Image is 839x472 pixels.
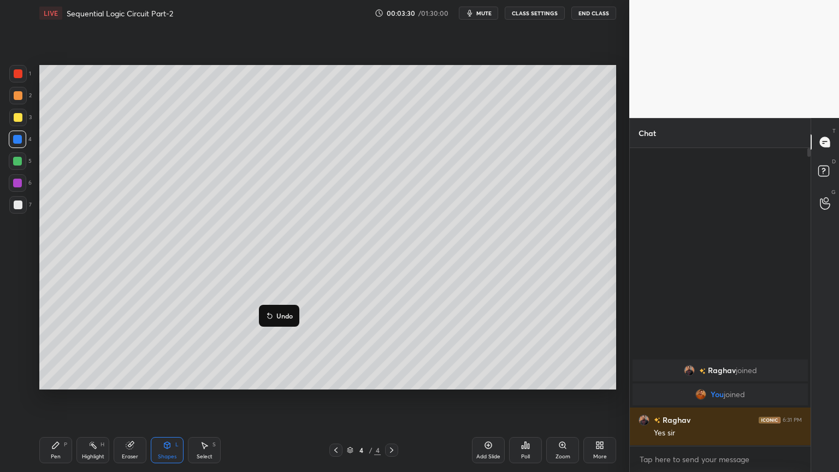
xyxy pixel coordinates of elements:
img: no-rating-badge.077c3623.svg [699,368,706,374]
img: iconic-dark.1390631f.png [759,417,781,423]
div: / [369,447,372,453]
div: Eraser [122,454,138,459]
p: G [831,188,836,196]
div: P [64,442,67,447]
span: You [711,390,724,399]
div: Add Slide [476,454,500,459]
div: Zoom [556,454,570,459]
h4: Sequential Logic Circuit Part-2 [67,8,173,19]
img: c4b11ed5d7064d73a9c84b726a4414f2.jpg [684,365,695,376]
div: Yes sir [654,428,802,439]
img: 5786bad726924fb0bb2bae2edf64aade.jpg [695,389,706,400]
div: LIVE [39,7,62,20]
div: S [212,442,216,447]
h6: Raghav [660,414,690,426]
p: D [832,157,836,166]
button: mute [459,7,498,20]
span: joined [736,366,757,375]
div: 2 [9,87,32,104]
img: no-rating-badge.077c3623.svg [654,417,660,423]
div: 1 [9,65,31,82]
button: CLASS SETTINGS [505,7,565,20]
div: 5 [9,152,32,170]
div: More [593,454,607,459]
span: mute [476,9,492,17]
div: 6:31 PM [783,417,802,423]
button: End Class [571,7,616,20]
p: Chat [630,119,665,147]
div: 4 [374,445,381,455]
span: joined [724,390,745,399]
div: 7 [9,196,32,214]
div: Highlight [82,454,104,459]
div: 6 [9,174,32,192]
div: L [175,442,179,447]
button: Undo [263,309,295,322]
div: Select [197,454,212,459]
div: 3 [9,109,32,126]
div: 4 [356,447,367,453]
div: Poll [521,454,530,459]
span: Raghav [708,366,736,375]
div: H [101,442,104,447]
div: Pen [51,454,61,459]
p: T [832,127,836,135]
p: Undo [276,311,293,320]
div: grid [630,357,811,446]
div: Shapes [158,454,176,459]
div: 4 [9,131,32,148]
img: c4b11ed5d7064d73a9c84b726a4414f2.jpg [639,415,649,426]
